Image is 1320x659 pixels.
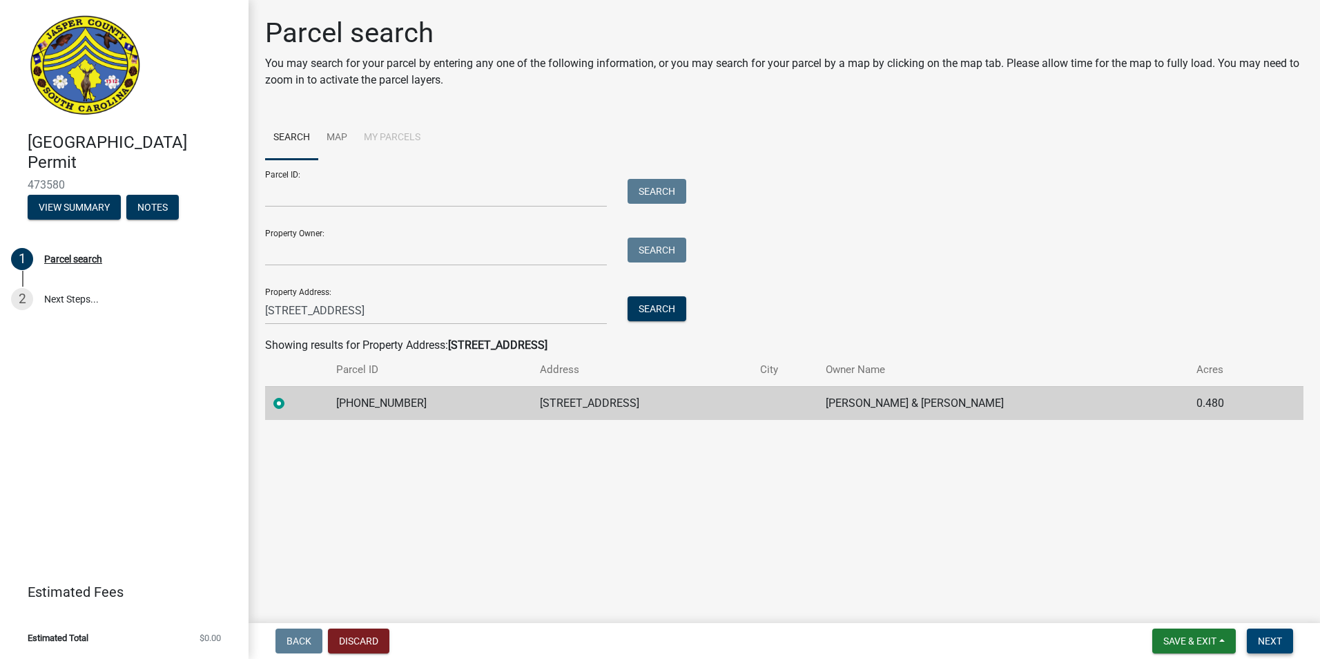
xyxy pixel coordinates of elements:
span: Next [1258,636,1282,647]
div: Parcel search [44,254,102,264]
button: Discard [328,629,389,653]
span: Save & Exit [1163,636,1216,647]
span: 473580 [28,178,221,191]
button: View Summary [28,195,121,220]
span: Back [287,636,311,647]
wm-modal-confirm: Notes [126,202,179,213]
th: City [752,354,817,386]
th: Parcel ID [328,354,532,386]
td: [PERSON_NAME] & [PERSON_NAME] [817,386,1187,420]
button: Back [275,629,322,653]
a: Map [318,116,356,160]
button: Search [628,238,686,262]
strong: [STREET_ADDRESS] [448,338,547,352]
button: Search [628,296,686,321]
div: 1 [11,248,33,270]
a: Estimated Fees [11,578,226,606]
span: $0.00 [200,633,221,642]
th: Owner Name [817,354,1187,386]
span: Estimated Total [28,633,88,642]
h4: [GEOGRAPHIC_DATA] Permit [28,133,237,173]
th: Acres [1188,354,1272,386]
img: Jasper County, South Carolina [28,15,143,118]
a: Search [265,116,318,160]
button: Notes [126,195,179,220]
button: Search [628,179,686,204]
th: Address [532,354,752,386]
h1: Parcel search [265,17,1303,50]
button: Save & Exit [1152,629,1236,653]
td: [PHONE_NUMBER] [328,386,532,420]
div: Showing results for Property Address: [265,337,1303,354]
wm-modal-confirm: Summary [28,202,121,213]
div: 2 [11,288,33,310]
td: [STREET_ADDRESS] [532,386,752,420]
p: You may search for your parcel by entering any one of the following information, or you may searc... [265,55,1303,88]
td: 0.480 [1188,386,1272,420]
button: Next [1247,629,1293,653]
